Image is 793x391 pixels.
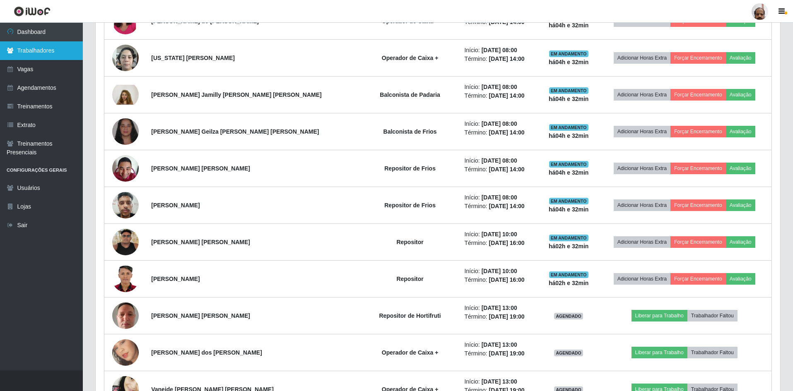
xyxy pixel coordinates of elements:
[549,280,589,286] strong: há 02 h e 32 min
[482,378,517,385] time: [DATE] 13:00
[464,55,535,63] li: Término:
[614,273,670,285] button: Adicionar Horas Extra
[726,52,755,64] button: Avaliação
[464,156,535,165] li: Início:
[383,128,437,135] strong: Balconista de Frios
[464,91,535,100] li: Término:
[489,276,525,283] time: [DATE] 16:00
[489,55,525,62] time: [DATE] 14:00
[464,239,535,247] li: Término:
[151,276,200,282] strong: [PERSON_NAME]
[726,163,755,174] button: Avaliação
[670,126,726,137] button: Forçar Encerramento
[554,350,583,356] span: AGENDADO
[489,203,525,209] time: [DATE] 14:00
[482,120,517,127] time: [DATE] 08:00
[464,377,535,386] li: Início:
[112,260,139,297] img: 1747535956967.jpeg
[482,157,517,164] time: [DATE] 08:00
[670,52,726,64] button: Forçar Encerramento
[464,128,535,137] li: Término:
[396,276,423,282] strong: Repositor
[726,273,755,285] button: Avaliação
[151,55,235,61] strong: [US_STATE] [PERSON_NAME]
[14,6,51,17] img: CoreUI Logo
[464,341,535,349] li: Início:
[112,329,139,376] img: 1725123414689.jpeg
[112,40,139,75] img: 1754259184125.jpeg
[112,229,139,255] img: 1755222464998.jpeg
[482,305,517,311] time: [DATE] 13:00
[482,194,517,201] time: [DATE] 08:00
[670,163,726,174] button: Forçar Encerramento
[482,268,517,274] time: [DATE] 10:00
[726,236,755,248] button: Avaliação
[549,243,589,249] strong: há 02 h e 32 min
[549,235,588,241] span: EM ANDAMENTO
[380,91,440,98] strong: Balconista de Padaria
[614,163,670,174] button: Adicionar Horas Extra
[464,267,535,276] li: Início:
[151,202,200,209] strong: [PERSON_NAME]
[396,239,423,245] strong: Repositor
[112,102,139,161] img: 1745772129750.jpeg
[482,231,517,237] time: [DATE] 10:00
[687,347,738,358] button: Trabalhador Faltou
[632,310,687,321] button: Liberar para Trabalho
[151,312,250,319] strong: [PERSON_NAME] [PERSON_NAME]
[382,55,439,61] strong: Operador de Caixa +
[482,84,517,90] time: [DATE] 08:00
[464,349,535,358] li: Término:
[549,132,589,139] strong: há 04 h e 32 min
[489,129,525,136] time: [DATE] 14:00
[670,236,726,248] button: Forçar Encerramento
[549,161,588,168] span: EM ANDAMENTO
[549,96,589,102] strong: há 04 h e 32 min
[112,85,139,105] img: 1757000051274.jpeg
[464,230,535,239] li: Início:
[464,312,535,321] li: Término:
[151,128,319,135] strong: [PERSON_NAME] Geilza [PERSON_NAME] [PERSON_NAME]
[379,312,441,319] strong: Repositor de Hortifruti
[614,236,670,248] button: Adicionar Horas Extra
[670,89,726,101] button: Forçar Encerramento
[549,198,588,204] span: EM ANDAMENTO
[549,50,588,57] span: EM ANDAMENTO
[112,151,139,186] img: 1650455423616.jpeg
[670,199,726,211] button: Forçar Encerramento
[151,239,250,245] strong: [PERSON_NAME] [PERSON_NAME]
[489,240,525,246] time: [DATE] 16:00
[464,46,535,55] li: Início:
[382,349,439,356] strong: Operador de Caixa +
[726,126,755,137] button: Avaliação
[482,341,517,348] time: [DATE] 13:00
[549,169,589,176] strong: há 04 h e 32 min
[464,304,535,312] li: Início:
[726,89,755,101] button: Avaliação
[464,120,535,128] li: Início:
[670,273,726,285] button: Forçar Encerramento
[489,313,525,320] time: [DATE] 19:00
[464,193,535,202] li: Início:
[614,199,670,211] button: Adicionar Horas Extra
[464,276,535,284] li: Término:
[726,199,755,211] button: Avaliação
[489,166,525,173] time: [DATE] 14:00
[632,347,687,358] button: Liberar para Trabalho
[151,165,250,172] strong: [PERSON_NAME] [PERSON_NAME]
[489,92,525,99] time: [DATE] 14:00
[464,202,535,211] li: Término:
[384,165,436,172] strong: Repositor de Frios
[549,59,589,65] strong: há 04 h e 32 min
[549,206,589,213] strong: há 04 h e 32 min
[112,187,139,223] img: 1756441126533.jpeg
[614,52,670,64] button: Adicionar Horas Extra
[549,124,588,131] span: EM ANDAMENTO
[151,91,322,98] strong: [PERSON_NAME] Jamilly [PERSON_NAME] [PERSON_NAME]
[482,47,517,53] time: [DATE] 08:00
[687,310,738,321] button: Trabalhador Faltou
[464,165,535,174] li: Término:
[384,202,436,209] strong: Repositor de Frios
[549,22,589,29] strong: há 04 h e 32 min
[549,271,588,278] span: EM ANDAMENTO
